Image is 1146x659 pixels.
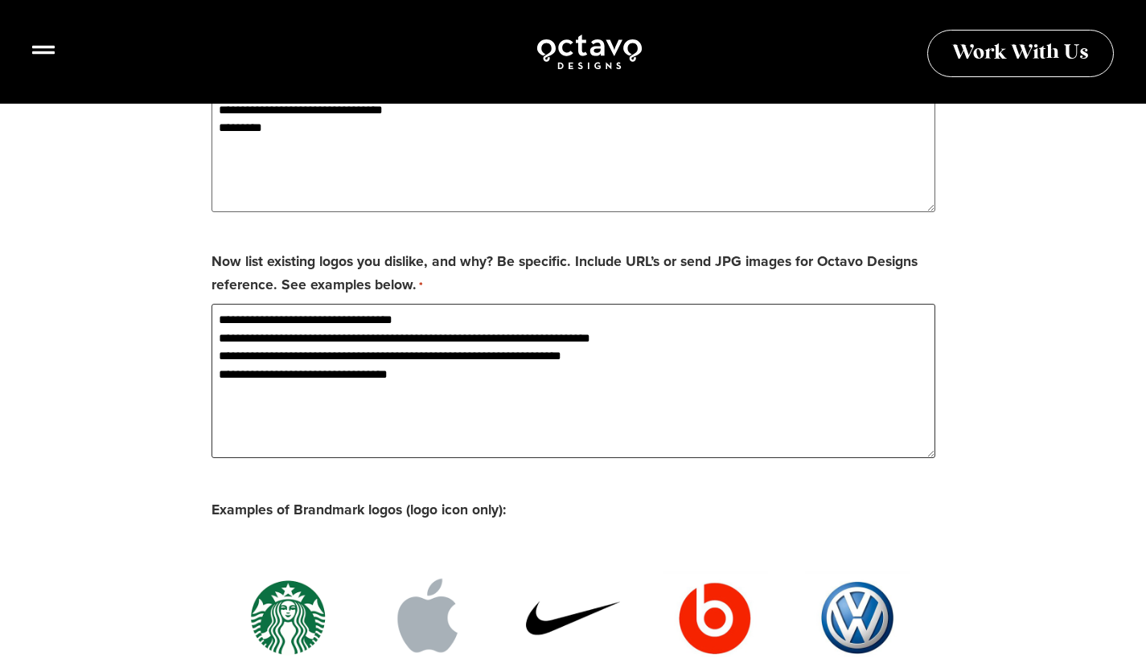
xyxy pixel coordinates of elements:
[212,499,506,520] b: Examples of Brandmark logos (logo icon only):
[212,250,935,298] label: Now list existing logos you dislike, and why? Be specific. Include URL’s or send JPG images for O...
[927,30,1114,77] a: Work With Us
[536,32,643,72] img: Octavo Designs Logo in White
[952,43,1089,63] span: Work With Us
